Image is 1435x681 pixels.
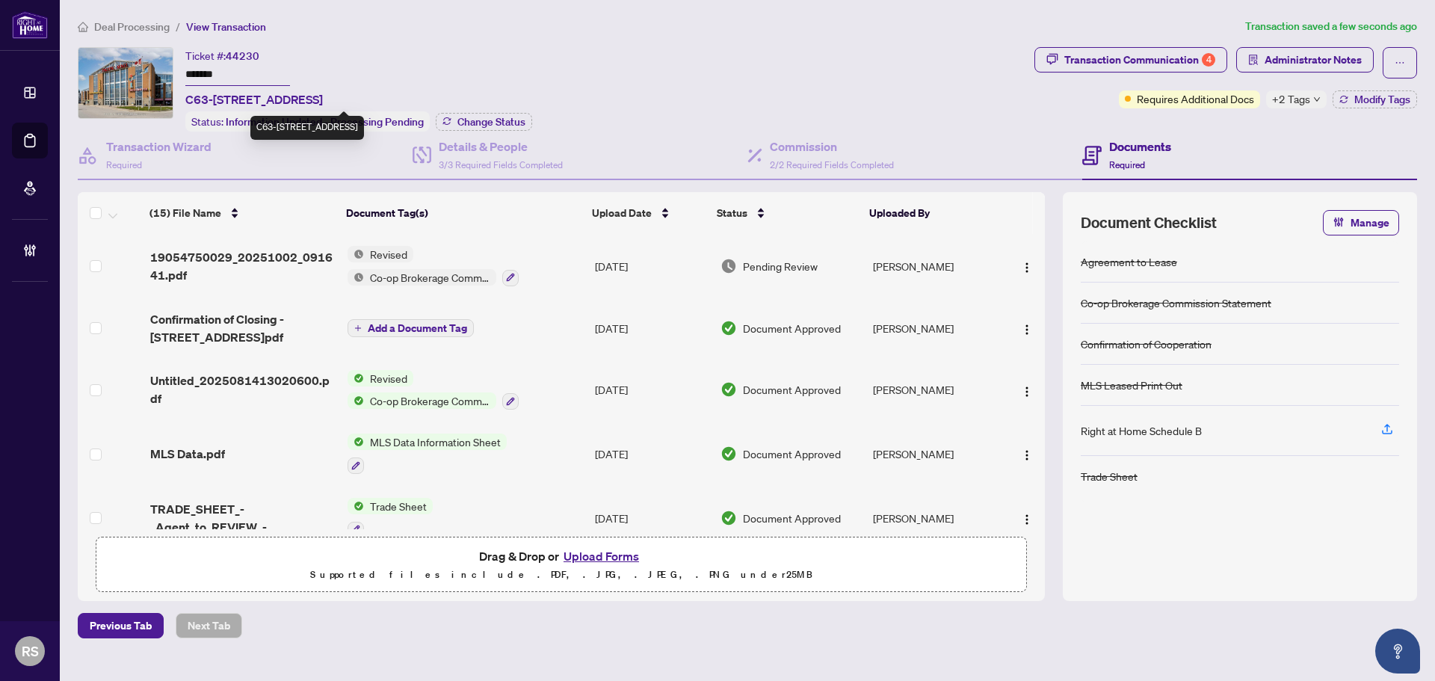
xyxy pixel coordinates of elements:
div: Confirmation of Cooperation [1081,336,1212,352]
img: Status Icon [348,434,364,450]
button: Modify Tags [1333,90,1417,108]
button: Open asap [1375,629,1420,674]
div: Ticket #: [185,47,259,64]
img: IMG-N12220804_1.jpg [78,48,173,118]
td: [DATE] [589,234,715,298]
span: 2/2 Required Fields Completed [770,159,894,170]
span: Revised [364,370,413,386]
img: Document Status [720,446,737,462]
span: RS [22,641,39,662]
span: Document Approved [743,381,841,398]
td: [DATE] [589,358,715,422]
span: Change Status [457,117,525,127]
span: MLS Data.pdf [150,445,225,463]
div: Co-op Brokerage Commission Statement [1081,295,1271,311]
span: Requires Additional Docs [1137,90,1254,107]
span: Trade Sheet [364,498,433,514]
img: Status Icon [348,269,364,286]
button: Manage [1323,210,1399,235]
div: MLS Leased Print Out [1081,377,1182,393]
button: Change Status [436,113,532,131]
span: Document Approved [743,320,841,336]
span: home [78,22,88,32]
span: MLS Data Information Sheet [364,434,507,450]
h4: Details & People [439,138,563,155]
button: Add a Document Tag [348,319,474,337]
button: Administrator Notes [1236,47,1374,73]
span: Drag & Drop orUpload FormsSupported files include .PDF, .JPG, .JPEG, .PNG under25MB [96,537,1026,593]
span: Revised [364,246,413,262]
span: (15) File Name [149,205,221,221]
img: Logo [1021,449,1033,461]
div: Right at Home Schedule B [1081,422,1202,439]
li: / [176,18,180,35]
img: Status Icon [348,498,364,514]
div: C63-[STREET_ADDRESS] [250,116,364,140]
span: View Transaction [186,20,266,34]
span: Administrator Notes [1265,48,1362,72]
span: solution [1248,55,1259,65]
td: [PERSON_NAME] [867,486,1002,550]
button: Status IconMLS Data Information Sheet [348,434,507,474]
span: 44230 [226,49,259,63]
img: Document Status [720,258,737,274]
img: Logo [1021,262,1033,274]
button: Upload Forms [559,546,644,566]
div: Agreement to Lease [1081,253,1177,270]
td: [DATE] [589,486,715,550]
span: Co-op Brokerage Commission Statement [364,269,496,286]
span: ellipsis [1395,58,1405,68]
span: Status [717,205,747,221]
span: Confirmation of Closing - [STREET_ADDRESS]pdf [150,310,336,346]
button: Logo [1015,378,1039,401]
span: Document Checklist [1081,212,1217,233]
td: [DATE] [589,298,715,358]
button: Logo [1015,442,1039,466]
button: Logo [1015,316,1039,340]
span: Drag & Drop or [479,546,644,566]
span: 19054750029_20251002_091641.pdf [150,248,336,284]
span: Pending Review [743,258,818,274]
span: Information Updated - Processing Pending [226,115,424,129]
img: Status Icon [348,246,364,262]
span: C63-[STREET_ADDRESS] [185,90,323,108]
button: Status IconTrade Sheet [348,498,433,538]
td: [PERSON_NAME] [867,234,1002,298]
td: [PERSON_NAME] [867,358,1002,422]
span: down [1313,96,1321,103]
span: Deal Processing [94,20,170,34]
img: Status Icon [348,392,364,409]
span: Manage [1351,211,1389,235]
span: Untitled_2025081413020600.pdf [150,372,336,407]
span: Document Approved [743,446,841,462]
button: Logo [1015,254,1039,278]
span: Add a Document Tag [368,323,467,333]
span: plus [354,324,362,332]
img: Document Status [720,381,737,398]
div: 4 [1202,53,1215,67]
button: Next Tab [176,613,242,638]
img: Document Status [720,320,737,336]
button: Add a Document Tag [348,318,474,338]
span: Modify Tags [1354,94,1410,105]
td: [PERSON_NAME] [867,422,1002,486]
span: Required [106,159,142,170]
span: +2 Tags [1272,90,1310,108]
div: Trade Sheet [1081,468,1138,484]
img: logo [12,11,48,39]
p: Supported files include .PDF, .JPG, .JPEG, .PNG under 25 MB [105,566,1017,584]
span: Upload Date [592,205,652,221]
h4: Documents [1109,138,1171,155]
th: (15) File Name [143,192,340,234]
button: Logo [1015,506,1039,530]
img: Document Status [720,510,737,526]
h4: Transaction Wizard [106,138,212,155]
span: TRADE_SHEET_-_Agent_to_REVIEW_-_4300_Steeles_Ave_E_C63.pdf [150,500,336,536]
h4: Commission [770,138,894,155]
span: Required [1109,159,1145,170]
th: Document Tag(s) [340,192,586,234]
th: Uploaded By [863,192,997,234]
span: 3/3 Required Fields Completed [439,159,563,170]
div: Status: [185,111,430,132]
img: Logo [1021,514,1033,526]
